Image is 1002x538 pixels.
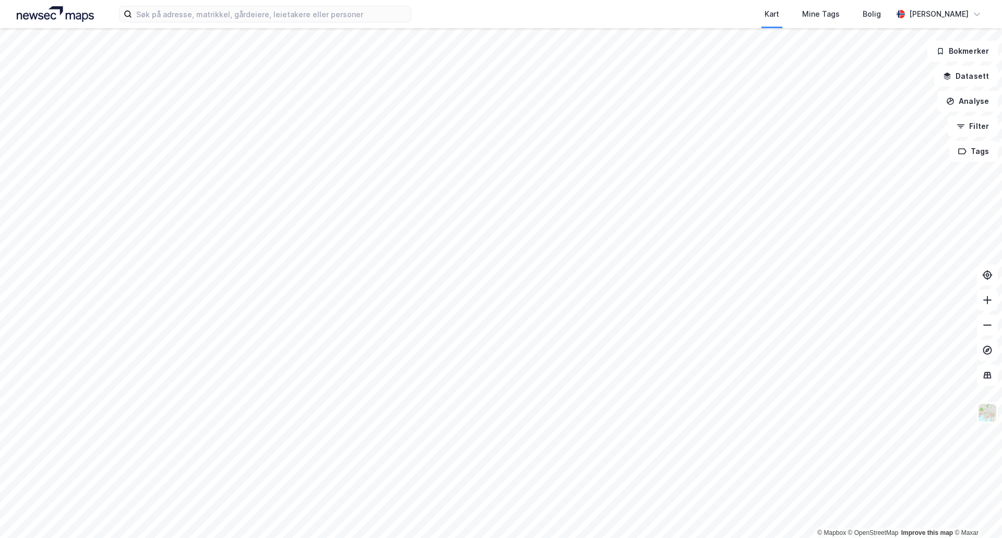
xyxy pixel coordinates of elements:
img: logo.a4113a55bc3d86da70a041830d287a7e.svg [17,6,94,22]
input: Søk på adresse, matrikkel, gårdeiere, leietakere eller personer [132,6,411,22]
button: Filter [948,116,998,137]
div: [PERSON_NAME] [909,8,969,20]
a: Mapbox [817,529,846,536]
div: Bolig [863,8,881,20]
button: Tags [949,141,998,162]
a: OpenStreetMap [848,529,899,536]
img: Z [977,403,997,423]
button: Datasett [934,66,998,87]
button: Bokmerker [927,41,998,62]
div: Mine Tags [802,8,840,20]
iframe: Chat Widget [950,488,1002,538]
div: Kart [765,8,779,20]
a: Improve this map [901,529,953,536]
button: Analyse [937,91,998,112]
